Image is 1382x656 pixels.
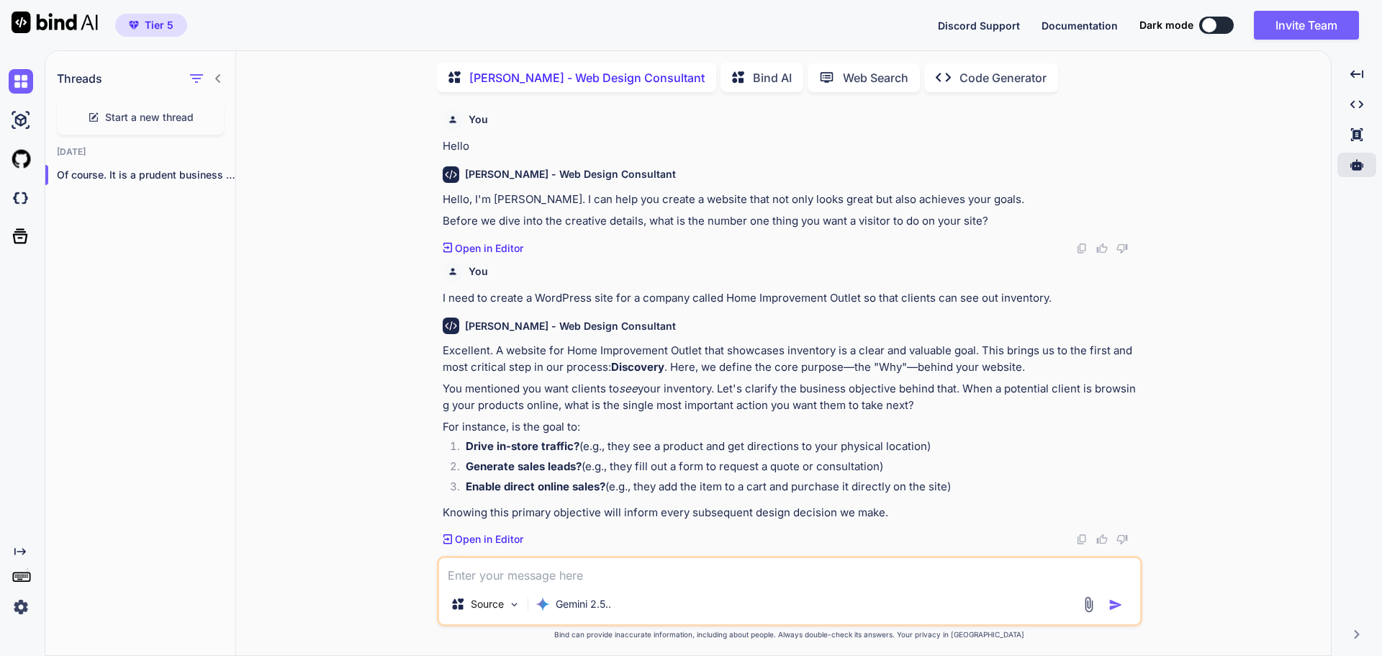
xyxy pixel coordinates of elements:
p: [PERSON_NAME] - Web Design Consultant [469,69,705,86]
img: Bind AI [12,12,98,33]
p: Open in Editor [455,241,523,256]
img: githubLight [9,147,33,171]
p: Bind AI [753,69,792,86]
li: (e.g., they see a product and get directions to your physical location) [454,439,1139,459]
p: Source [471,597,504,611]
img: attachment [1080,596,1097,613]
img: copy [1076,243,1088,254]
img: like [1096,534,1108,545]
p: Bind can provide inaccurate information, including about people. Always double-check its answers.... [437,629,1142,640]
strong: Drive in-store traffic? [466,439,579,453]
button: Invite Team [1254,11,1359,40]
em: see [619,382,638,395]
span: Dark mode [1139,18,1193,32]
p: You mentioned you want clients to your inventory. Let's clarify the business objective behind tha... [443,381,1139,413]
li: (e.g., they add the item to a cart and purchase it directly on the site) [454,479,1139,499]
p: For instance, is the goal to: [443,419,1139,436]
button: Documentation [1042,18,1118,33]
img: copy [1076,534,1088,545]
span: Documentation [1042,19,1118,32]
span: Start a new thread [105,110,194,125]
span: Tier 5 [145,18,173,32]
p: Knowing this primary objective will inform every subsequent design decision we make. [443,505,1139,521]
img: Pick Models [508,598,520,611]
img: premium [129,21,139,30]
img: ai-studio [9,108,33,132]
strong: Generate sales leads? [466,459,582,473]
p: Before we dive into the creative details, what is the number one thing you want a visitor to do o... [443,213,1139,230]
p: Hello, I'm [PERSON_NAME]. I can help you create a website that not only looks great but also achi... [443,192,1139,208]
img: darkCloudIdeIcon [9,186,33,210]
h6: [PERSON_NAME] - Web Design Consultant [465,167,676,181]
img: dislike [1116,243,1128,254]
h6: You [469,555,488,570]
p: Open in Editor [455,532,523,547]
p: Excellent. A website for Home Improvement Outlet that showcases inventory is a clear and valuable... [443,343,1139,375]
img: Gemini 2.5 Pro [536,597,550,611]
h6: You [469,112,488,127]
p: Hello [443,138,1139,155]
h6: [PERSON_NAME] - Web Design Consultant [465,319,676,333]
button: Discord Support [938,18,1020,33]
p: Gemini 2.5.. [556,597,611,611]
span: Discord Support [938,19,1020,32]
img: icon [1108,598,1123,612]
button: premiumTier 5 [115,14,187,37]
p: Of course. It is a prudent business deci... [57,168,235,182]
img: like [1096,243,1108,254]
h2: [DATE] [45,146,235,158]
p: Web Search [843,69,908,86]
strong: Enable direct online sales? [466,480,605,493]
h1: Threads [57,70,102,87]
li: (e.g., they fill out a form to request a quote or consultation) [454,459,1139,479]
strong: Discovery [611,360,664,374]
img: dislike [1116,534,1128,545]
h6: You [469,264,488,279]
p: Code Generator [959,69,1047,86]
p: I need to create a WordPress site for a company called Home Improvement Outlet so that clients ca... [443,290,1139,307]
img: chat [9,69,33,94]
img: settings [9,595,33,619]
